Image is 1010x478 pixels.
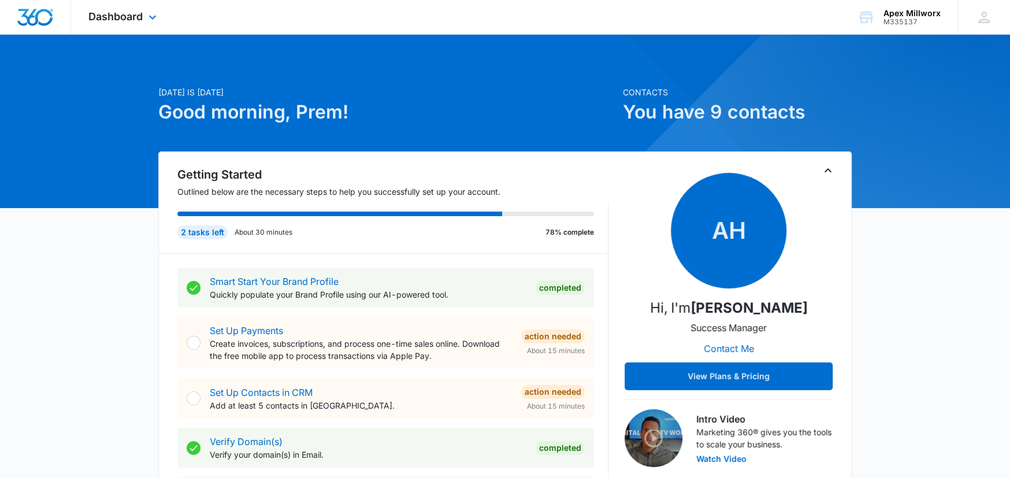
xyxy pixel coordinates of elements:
[521,385,585,399] div: Action Needed
[623,98,852,126] h1: You have 9 contacts
[671,173,786,288] span: AH
[235,227,292,238] p: About 30 minutes
[696,412,833,426] h3: Intro Video
[883,9,941,18] div: account name
[527,346,585,356] span: About 15 minutes
[692,335,766,362] button: Contact Me
[527,401,585,412] span: About 15 minutes
[210,399,512,412] p: Add at least 5 contacts in [GEOGRAPHIC_DATA].
[623,86,852,98] p: Contacts
[625,362,833,390] button: View Plans & Pricing
[821,164,835,177] button: Toggle Collapse
[650,298,808,318] p: Hi, I'm
[696,426,833,450] p: Marketing 360® gives you the tools to scale your business.
[210,449,526,461] p: Verify your domain(s) in Email.
[210,436,283,447] a: Verify Domain(s)
[88,10,143,23] span: Dashboard
[210,325,283,336] a: Set Up Payments
[177,166,608,183] h2: Getting Started
[521,329,585,343] div: Action Needed
[696,455,747,463] button: Watch Video
[883,18,941,26] div: account id
[690,299,808,316] strong: [PERSON_NAME]
[536,281,585,295] div: Completed
[690,321,767,335] p: Success Manager
[158,86,616,98] p: [DATE] is [DATE]
[177,186,608,198] p: Outlined below are the necessary steps to help you successfully set up your account.
[158,98,616,126] h1: Good morning, Prem!
[536,441,585,455] div: Completed
[210,387,313,398] a: Set Up Contacts in CRM
[210,338,512,362] p: Create invoices, subscriptions, and process one-time sales online. Download the free mobile app t...
[177,225,228,239] div: 2 tasks left
[625,409,682,467] img: Intro Video
[545,227,594,238] p: 78% complete
[210,288,526,301] p: Quickly populate your Brand Profile using our AI-powered tool.
[210,276,339,287] a: Smart Start Your Brand Profile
